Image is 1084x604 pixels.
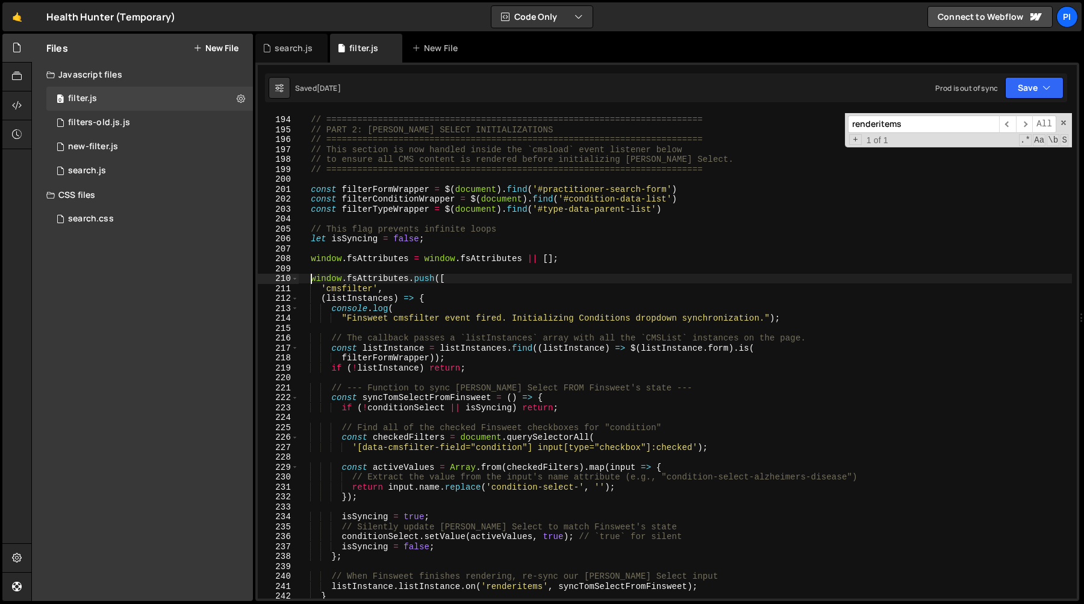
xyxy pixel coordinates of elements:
div: 207 [258,244,299,254]
span: Toggle Replace mode [849,134,862,146]
div: 199 [258,165,299,175]
div: 219 [258,363,299,374]
div: 216 [258,333,299,344]
div: 209 [258,264,299,274]
div: 236 [258,532,299,542]
a: Connect to Webflow [927,6,1053,28]
div: 218 [258,353,299,363]
div: 240 [258,572,299,582]
div: 204 [258,214,299,224]
div: Javascript files [32,63,253,87]
button: Code Only [491,6,593,28]
h2: Files [46,42,68,55]
div: 197 [258,145,299,155]
div: 232 [258,492,299,502]
div: 233 [258,502,299,513]
div: 196 [258,135,299,145]
div: 211 [258,284,299,294]
div: 238 [258,552,299,562]
div: 210 [258,274,299,284]
div: 234 [258,512,299,522]
div: 227 [258,443,299,453]
div: 220 [258,373,299,383]
span: Search In Selection [1061,134,1068,146]
div: 195 [258,125,299,135]
div: new-filter.js [68,141,118,152]
div: 206 [258,234,299,244]
div: 213 [258,304,299,314]
div: 224 [258,413,299,423]
div: 222 [258,393,299,403]
span: ​ [999,116,1016,133]
button: Save [1005,77,1064,99]
div: 228 [258,452,299,463]
div: Prod is out of sync [935,83,998,93]
div: CSS files [32,183,253,207]
div: 226 [258,433,299,443]
div: search.css [68,214,114,224]
div: 198 [258,155,299,165]
div: search.js [275,42,313,54]
div: filters-old.js.js [68,117,130,128]
div: 229 [258,463,299,473]
div: 205 [258,224,299,235]
span: Whole Word Search [1047,134,1059,146]
div: 217 [258,344,299,354]
div: 194 [258,115,299,125]
div: 203 [258,205,299,215]
div: filter.js [68,93,97,104]
div: search.js [68,165,106,176]
div: filter.js [349,42,378,54]
span: Alt-Enter [1032,116,1056,133]
a: 🤙 [2,2,32,31]
div: 215 [258,324,299,334]
div: Saved [295,83,341,93]
div: 212 [258,294,299,304]
div: 241 [258,582,299,592]
div: 16494/45764.js [46,111,253,135]
span: CaseSensitive Search [1033,134,1045,146]
div: 230 [258,472,299,482]
div: New File [412,42,463,54]
span: ​ [1016,116,1033,133]
div: 242 [258,591,299,602]
a: Pi [1056,6,1078,28]
div: Health Hunter (Temporary) [46,10,175,24]
div: 16494/45041.js [46,159,253,183]
div: 239 [258,562,299,572]
button: New File [193,43,238,53]
div: 237 [258,542,299,552]
div: 208 [258,254,299,264]
div: 223 [258,403,299,413]
input: Search for [848,116,999,133]
div: 235 [258,522,299,532]
div: 201 [258,185,299,195]
div: 16494/46184.js [46,135,253,159]
div: 214 [258,313,299,324]
div: 16494/45743.css [46,207,253,231]
div: 221 [258,383,299,393]
div: 202 [258,194,299,205]
div: 225 [258,423,299,433]
div: 200 [258,174,299,185]
span: RegExp Search [1019,134,1032,146]
div: 16494/44708.js [46,87,253,111]
div: [DATE] [317,83,341,93]
span: 1 of 1 [862,135,893,146]
div: 231 [258,482,299,493]
span: 0 [57,95,64,105]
